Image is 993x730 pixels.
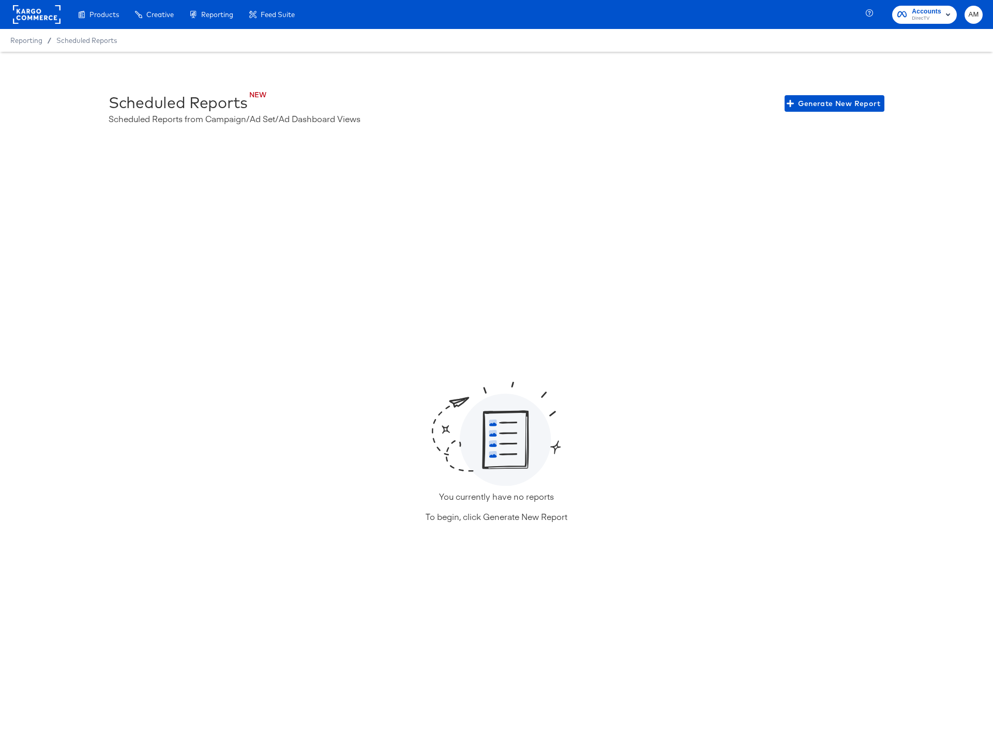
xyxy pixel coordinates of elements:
[109,113,360,125] div: Scheduled Reports from Campaign/Ad Set/Ad Dashboard Views
[435,486,558,506] div: You currently have no reports
[789,97,880,110] span: Generate New Report
[56,36,117,44] a: Scheduled Reports
[892,6,957,24] button: AccountsDirecTV
[10,36,42,44] span: Reporting
[261,10,295,19] span: Feed Suite
[969,9,979,21] span: AM
[965,6,983,24] button: AM
[912,6,941,17] span: Accounts
[146,10,174,19] span: Creative
[912,14,941,23] span: DirecTV
[127,90,266,100] div: NEW
[785,95,884,112] button: Generate New Report
[89,10,119,19] span: Products
[201,10,233,19] span: Reporting
[109,92,248,113] div: Scheduled Reports
[42,36,56,44] span: /
[422,506,571,527] div: To begin, click Generate New Report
